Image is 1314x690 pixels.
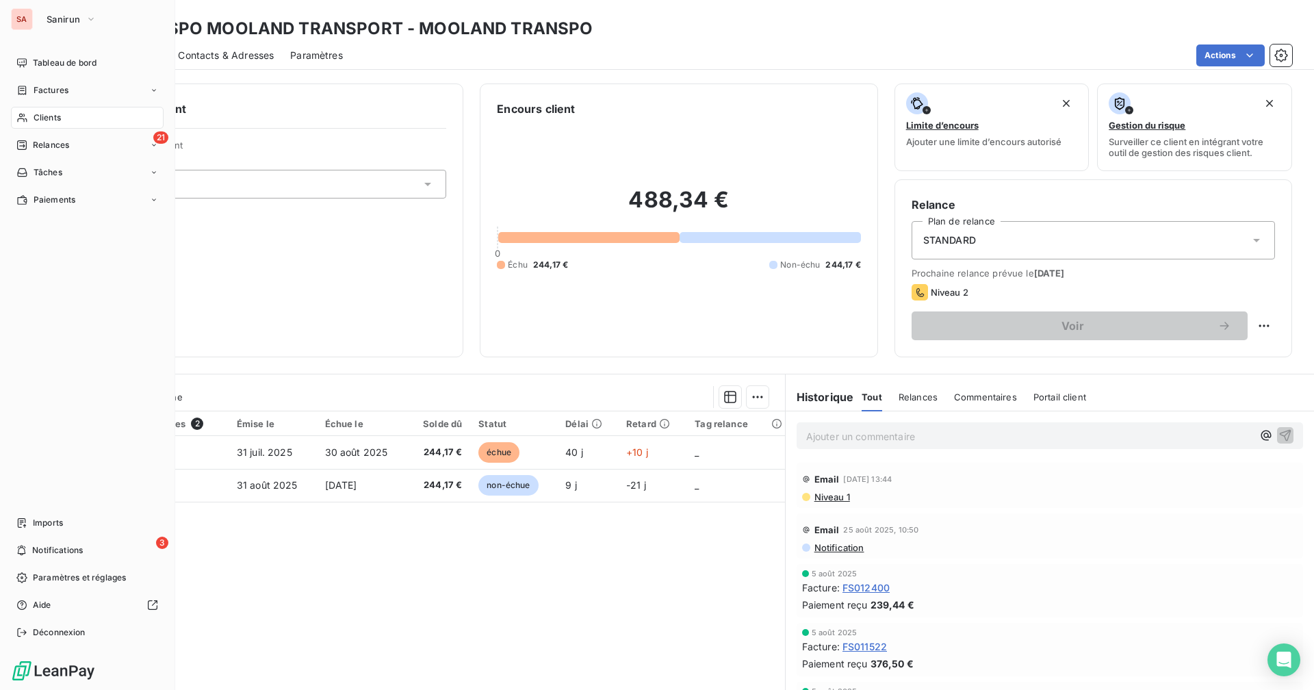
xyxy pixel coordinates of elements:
[565,479,576,491] span: 9 j
[497,101,575,117] h6: Encours client
[695,446,699,458] span: _
[862,392,882,402] span: Tout
[478,475,538,496] span: non-échue
[923,233,976,247] span: STANDARD
[626,418,678,429] div: Retard
[156,537,168,549] span: 3
[1033,392,1086,402] span: Portail client
[626,479,646,491] span: -21 j
[1109,120,1185,131] span: Gestion du risque
[786,389,854,405] h6: Historique
[237,446,292,458] span: 31 juil. 2025
[842,639,887,654] span: FS011522
[290,49,343,62] span: Paramètres
[899,392,938,402] span: Relances
[33,572,126,584] span: Paramètres et réglages
[802,639,840,654] span: Facture :
[906,136,1061,147] span: Ajouter une limite d’encours autorisé
[191,418,203,430] span: 2
[478,442,519,463] span: échue
[325,418,399,429] div: Échue le
[812,628,858,637] span: 5 août 2025
[33,599,51,611] span: Aide
[626,446,648,458] span: +10 j
[11,594,164,616] a: Aide
[954,392,1017,402] span: Commentaires
[11,660,96,682] img: Logo LeanPay
[178,49,274,62] span: Contacts & Adresses
[34,112,61,124] span: Clients
[120,16,593,41] h3: TRANSPO MOOLAND TRANSPORT - MOOLAND TRANSPO
[33,139,69,151] span: Relances
[1097,84,1292,171] button: Gestion du risqueSurveiller ce client en intégrant votre outil de gestion des risques client.
[508,259,528,271] span: Échu
[325,446,388,458] span: 30 août 2025
[565,418,610,429] div: Délai
[894,84,1090,171] button: Limite d’encoursAjouter une limite d’encours autorisé
[33,626,86,639] span: Déconnexion
[47,14,80,25] span: Sanirun
[695,418,776,429] div: Tag relance
[83,101,446,117] h6: Informations client
[871,598,914,612] span: 239,44 €
[695,479,699,491] span: _
[495,248,500,259] span: 0
[802,656,868,671] span: Paiement reçu
[33,57,96,69] span: Tableau de bord
[34,166,62,179] span: Tâches
[237,418,309,429] div: Émise le
[415,418,463,429] div: Solde dû
[906,120,979,131] span: Limite d’encours
[802,598,868,612] span: Paiement reçu
[497,186,860,227] h2: 488,34 €
[931,287,968,298] span: Niveau 2
[842,580,890,595] span: FS012400
[1196,44,1265,66] button: Actions
[912,311,1248,340] button: Voir
[34,84,68,97] span: Factures
[813,542,864,553] span: Notification
[32,544,83,557] span: Notifications
[928,320,1218,331] span: Voir
[780,259,820,271] span: Non-échu
[110,140,446,159] span: Propriétés Client
[814,524,840,535] span: Email
[478,418,549,429] div: Statut
[825,259,860,271] span: 244,17 €
[415,446,463,459] span: 244,17 €
[912,196,1275,213] h6: Relance
[325,479,357,491] span: [DATE]
[1109,136,1280,158] span: Surveiller ce client en intégrant votre outil de gestion des risques client.
[33,517,63,529] span: Imports
[415,478,463,492] span: 244,17 €
[843,526,918,534] span: 25 août 2025, 10:50
[1034,268,1065,279] span: [DATE]
[34,194,75,206] span: Paiements
[843,475,892,483] span: [DATE] 13:44
[812,570,858,578] span: 5 août 2025
[871,656,914,671] span: 376,50 €
[814,474,840,485] span: Email
[11,8,33,30] div: SA
[912,268,1275,279] span: Prochaine relance prévue le
[533,259,568,271] span: 244,17 €
[802,580,840,595] span: Facture :
[1267,643,1300,676] div: Open Intercom Messenger
[237,479,298,491] span: 31 août 2025
[565,446,583,458] span: 40 j
[813,491,850,502] span: Niveau 1
[153,131,168,144] span: 21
